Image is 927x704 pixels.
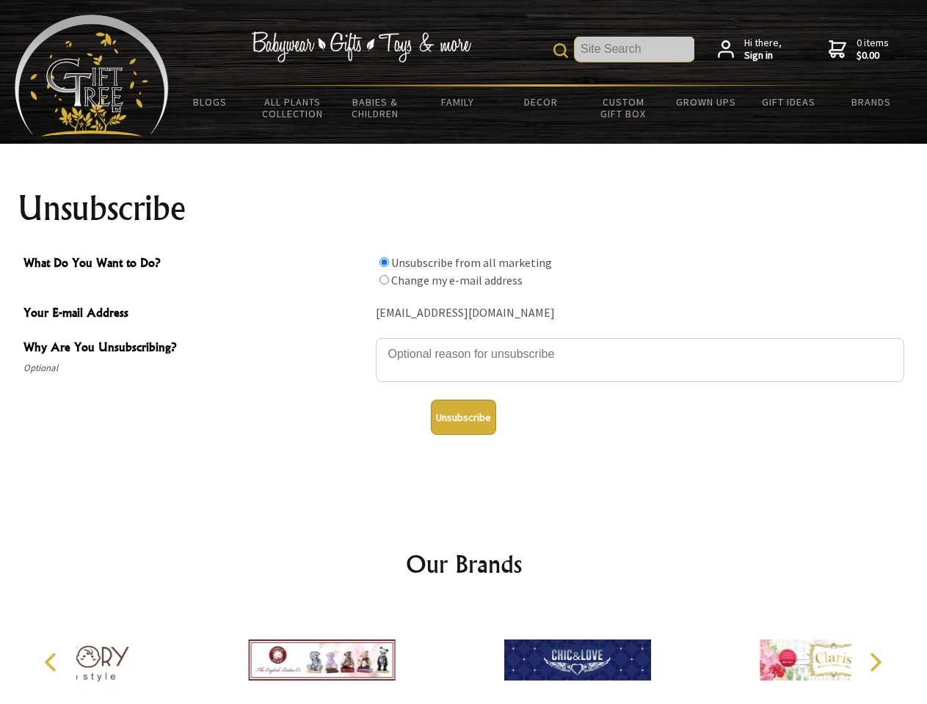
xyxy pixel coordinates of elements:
[18,191,910,226] h1: Unsubscribe
[582,87,665,129] a: Custom Gift Box
[553,43,568,58] img: product search
[859,646,891,678] button: Next
[334,87,417,129] a: Babies & Children
[857,36,889,62] span: 0 items
[664,87,747,117] a: Grown Ups
[391,273,523,287] label: Change my e-mail address
[376,338,904,382] textarea: Why Are You Unsubscribing?
[23,304,368,325] span: Your E-mail Address
[718,37,782,62] a: Hi there,Sign in
[830,87,913,117] a: Brands
[379,257,389,267] input: What Do You Want to Do?
[431,400,496,435] button: Unsubscribe
[29,546,898,582] h2: Our Brands
[252,87,335,129] a: All Plants Collection
[169,87,252,117] a: BLOGS
[391,255,552,270] label: Unsubscribe from all marketing
[15,15,169,136] img: Babyware - Gifts - Toys and more...
[499,87,582,117] a: Decor
[251,32,471,62] img: Babywear - Gifts - Toys & more
[829,37,889,62] a: 0 items$0.00
[575,37,694,62] input: Site Search
[857,49,889,62] strong: $0.00
[23,254,368,275] span: What Do You Want to Do?
[376,302,904,325] div: [EMAIL_ADDRESS][DOMAIN_NAME]
[379,275,389,285] input: What Do You Want to Do?
[23,359,368,377] span: Optional
[23,338,368,359] span: Why Are You Unsubscribing?
[744,49,782,62] strong: Sign in
[37,646,69,678] button: Previous
[744,37,782,62] span: Hi there,
[747,87,830,117] a: Gift Ideas
[417,87,500,117] a: Family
